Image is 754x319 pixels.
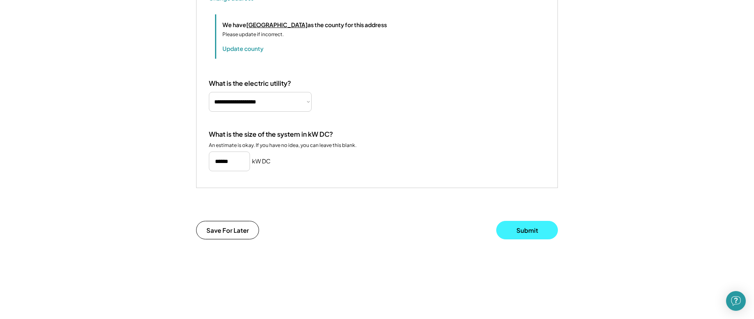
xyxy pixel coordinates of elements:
[209,130,333,139] div: What is the size of the system in kW DC?
[496,221,558,239] button: Submit
[209,142,356,149] div: An estimate is okay. If you have no idea, you can leave this blank.
[209,79,291,88] div: What is the electric utility?
[246,21,308,28] u: [GEOGRAPHIC_DATA]
[222,44,264,53] button: Update county
[196,221,259,239] button: Save For Later
[222,21,387,29] div: We have as the county for this address
[252,157,271,165] h5: kW DC
[726,291,746,311] div: Open Intercom Messenger
[222,31,284,38] div: Please update if incorrect.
